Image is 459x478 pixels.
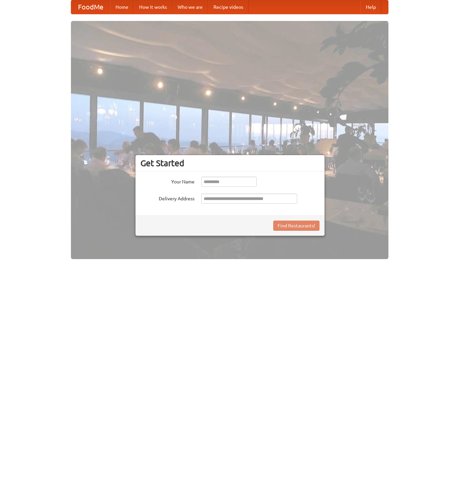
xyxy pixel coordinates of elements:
[141,194,195,202] label: Delivery Address
[172,0,208,14] a: Who we are
[141,177,195,185] label: Your Name
[360,0,381,14] a: Help
[273,221,320,231] button: Find Restaurants!
[141,158,320,168] h3: Get Started
[134,0,172,14] a: How it works
[208,0,249,14] a: Recipe videos
[71,0,110,14] a: FoodMe
[110,0,134,14] a: Home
